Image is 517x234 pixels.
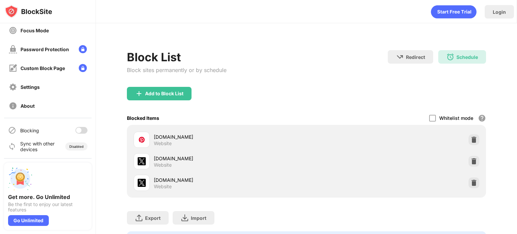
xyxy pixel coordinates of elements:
img: sync-icon.svg [8,142,16,151]
img: push-unlimited.svg [8,167,32,191]
img: lock-menu.svg [79,45,87,53]
div: About [21,103,35,109]
div: [DOMAIN_NAME] [154,155,306,162]
div: [DOMAIN_NAME] [154,176,306,183]
div: Settings [21,84,40,90]
img: favicons [138,179,146,187]
div: Custom Block Page [21,65,65,71]
div: Add to Block List [145,91,183,96]
div: Import [191,215,206,221]
img: logo-blocksite.svg [5,5,52,18]
div: [DOMAIN_NAME] [154,133,306,140]
div: Be the first to enjoy our latest features [8,202,88,212]
img: blocking-icon.svg [8,126,16,134]
div: Disabled [69,144,83,148]
img: favicons [138,157,146,165]
div: Password Protection [21,46,69,52]
div: Website [154,162,172,168]
img: about-off.svg [9,102,17,110]
div: Focus Mode [21,28,49,33]
div: Whitelist mode [439,115,473,121]
div: Go Unlimited [8,215,49,226]
div: Schedule [456,54,478,60]
img: password-protection-off.svg [9,45,17,54]
div: Get more. Go Unlimited [8,194,88,200]
div: Blocked Items [127,115,159,121]
div: Block List [127,50,227,64]
div: Website [154,140,172,146]
div: Sync with other devices [20,141,55,152]
img: lock-menu.svg [79,64,87,72]
img: focus-off.svg [9,26,17,35]
img: customize-block-page-off.svg [9,64,17,72]
div: Export [145,215,161,221]
img: settings-off.svg [9,83,17,91]
div: Login [493,9,506,15]
div: Blocking [20,128,39,133]
div: Website [154,183,172,190]
img: favicons [138,136,146,144]
div: Redirect [406,54,425,60]
div: animation [431,5,477,19]
div: Block sites permanently or by schedule [127,67,227,73]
